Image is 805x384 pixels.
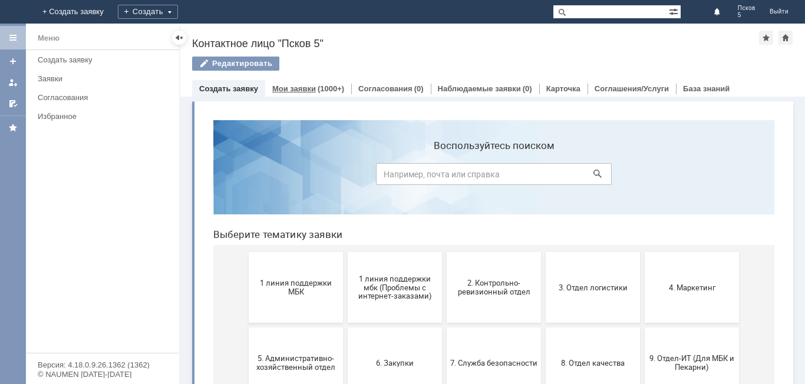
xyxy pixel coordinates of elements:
[595,84,669,93] a: Соглашения/Услуги
[738,5,755,12] span: Псков
[45,217,139,287] button: 5. Административно-хозяйственный отдел
[4,94,22,113] a: Мои согласования
[38,361,167,369] div: Версия: 4.18.0.9.26.1362 (1362)
[4,73,22,92] a: Мои заявки
[192,38,759,49] div: Контактное лицо "Псков 5"
[683,84,730,93] a: База знаний
[342,141,436,212] button: 3. Отдел логистики
[33,69,177,88] a: Заявки
[414,84,424,93] div: (0)
[45,292,139,363] button: Бухгалтерия (для мбк)
[246,247,334,256] span: 7. Служба безопасности
[38,31,60,45] div: Меню
[38,112,159,121] div: Избранное
[172,29,408,41] label: Воспользуйтесь поиском
[172,31,186,45] div: Скрыть меню
[778,31,793,45] div: Сделать домашней страницей
[9,118,570,130] header: Выберите тематику заявки
[147,323,235,332] span: Отдел ИТ (1С)
[33,88,177,107] a: Согласования
[441,292,535,363] button: Финансовый отдел
[345,247,433,256] span: 8. Отдел качества
[523,84,532,93] div: (0)
[243,141,337,212] button: 2. Контрольно-ревизионный отдел
[172,52,408,74] input: Например, почта или справка
[118,5,178,19] div: Создать
[48,168,136,186] span: 1 линия поддержки МБК
[669,5,681,16] span: Расширенный поиск
[147,163,235,190] span: 1 линия поддержки мбк (Проблемы с интернет-заказами)
[444,243,532,261] span: 9. Отдел-ИТ (Для МБК и Пекарни)
[246,319,334,336] span: Отдел-ИТ (Битрикс24 и CRM)
[358,84,413,93] a: Согласования
[345,172,433,181] span: 3. Отдел логистики
[144,217,238,287] button: 6. Закупки
[144,141,238,212] button: 1 линия поддержки мбк (Проблемы с интернет-заказами)
[243,292,337,363] button: Отдел-ИТ (Битрикс24 и CRM)
[38,74,172,83] div: Заявки
[759,31,773,45] div: Добавить в избранное
[48,323,136,332] span: Бухгалтерия (для мбк)
[444,323,532,332] span: Финансовый отдел
[318,84,344,93] div: (1000+)
[546,84,580,93] a: Карточка
[272,84,316,93] a: Мои заявки
[33,51,177,69] a: Создать заявку
[342,217,436,287] button: 8. Отдел качества
[199,84,258,93] a: Создать заявку
[438,84,521,93] a: Наблюдаемые заявки
[45,141,139,212] button: 1 линия поддержки МБК
[38,93,172,102] div: Согласования
[144,292,238,363] button: Отдел ИТ (1С)
[345,323,433,332] span: Отдел-ИТ (Офис)
[246,168,334,186] span: 2. Контрольно-ревизионный отдел
[441,217,535,287] button: 9. Отдел-ИТ (Для МБК и Пекарни)
[38,370,167,378] div: © NAUMEN [DATE]-[DATE]
[444,172,532,181] span: 4. Маркетинг
[738,12,755,19] span: 5
[342,292,436,363] button: Отдел-ИТ (Офис)
[4,52,22,71] a: Создать заявку
[441,141,535,212] button: 4. Маркетинг
[147,247,235,256] span: 6. Закупки
[243,217,337,287] button: 7. Служба безопасности
[48,243,136,261] span: 5. Административно-хозяйственный отдел
[38,55,172,64] div: Создать заявку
